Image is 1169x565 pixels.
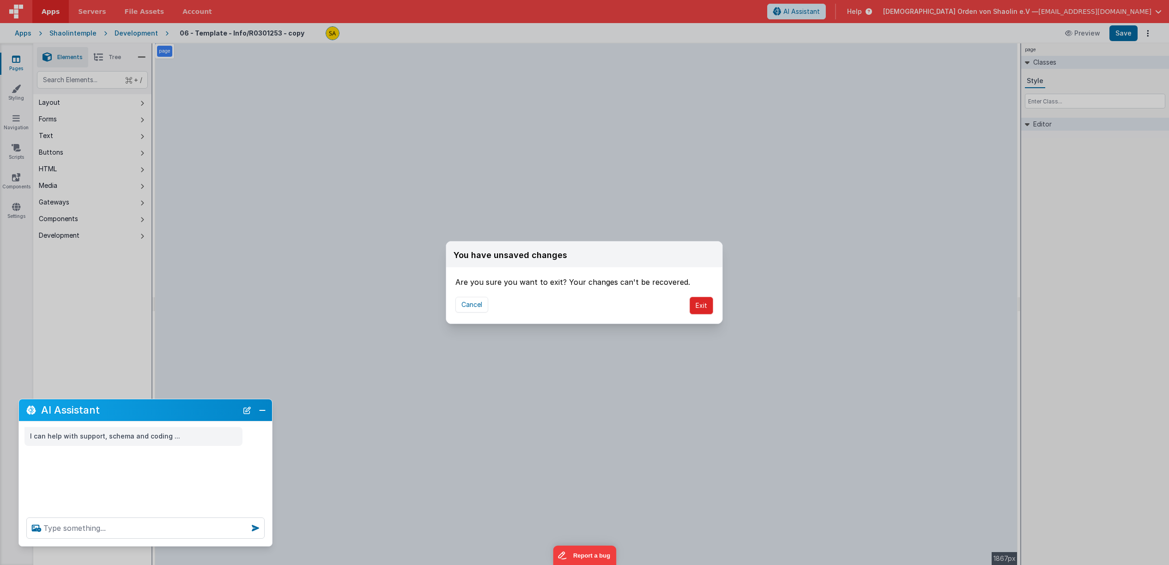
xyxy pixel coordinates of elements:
button: New Chat [241,404,254,417]
div: Are you sure you want to exit? Your changes can't be recovered. [455,267,713,288]
div: You have unsaved changes [454,249,567,262]
button: Exit [690,297,713,314]
button: Cancel [455,297,488,313]
p: I can help with support, schema and coding ... [30,431,237,442]
button: Close [256,404,268,417]
h2: AI Assistant [41,404,238,415]
iframe: Marker.io feedback button [553,546,616,565]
